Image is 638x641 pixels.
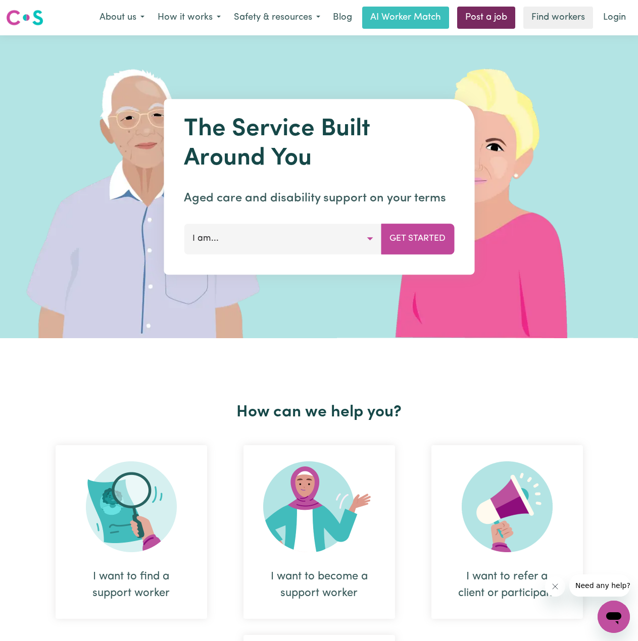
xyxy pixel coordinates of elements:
div: I want to refer a client or participant [456,568,559,602]
div: I want to become a support worker [268,568,371,602]
div: I want to refer a client or participant [431,445,583,619]
button: About us [93,7,151,28]
img: Become Worker [263,461,375,552]
button: Safety & resources [227,7,327,28]
div: I want to find a support worker [56,445,207,619]
iframe: Button to launch messaging window [598,601,630,633]
a: Login [597,7,632,29]
a: Blog [327,7,358,29]
a: Post a job [457,7,515,29]
button: Get Started [381,224,454,254]
div: I want to find a support worker [80,568,183,602]
a: Find workers [523,7,593,29]
iframe: Message from company [569,574,630,597]
iframe: Close message [545,576,565,597]
p: Aged care and disability support on your terms [184,189,454,207]
img: Careseekers logo [6,9,43,27]
img: Search [86,461,177,552]
a: AI Worker Match [362,7,449,29]
a: Careseekers logo [6,6,43,29]
span: Need any help? [6,7,61,15]
img: Refer [462,461,553,552]
h1: The Service Built Around You [184,115,454,173]
h2: How can we help you? [37,403,601,422]
button: I am... [184,224,381,254]
div: I want to become a support worker [243,445,395,619]
button: How it works [151,7,227,28]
